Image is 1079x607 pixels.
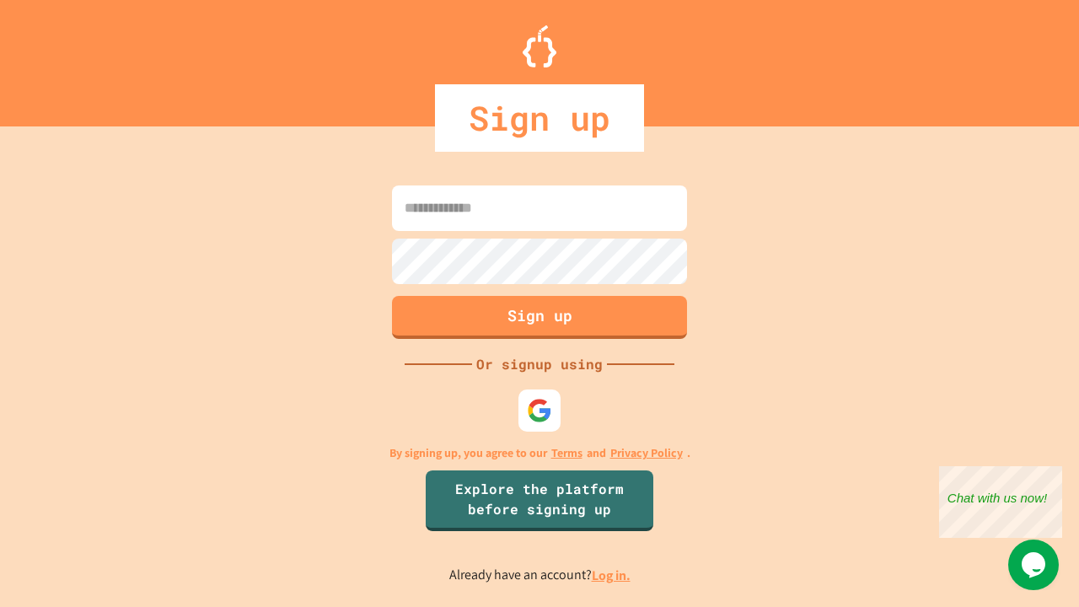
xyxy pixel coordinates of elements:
[1008,540,1062,590] iframe: chat widget
[592,567,631,584] a: Log in.
[610,444,683,462] a: Privacy Policy
[426,470,653,531] a: Explore the platform before signing up
[472,354,607,374] div: Or signup using
[527,398,552,423] img: google-icon.svg
[449,565,631,586] p: Already have an account?
[939,466,1062,538] iframe: chat widget
[392,296,687,339] button: Sign up
[389,444,690,462] p: By signing up, you agree to our and .
[435,84,644,152] div: Sign up
[551,444,582,462] a: Terms
[523,25,556,67] img: Logo.svg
